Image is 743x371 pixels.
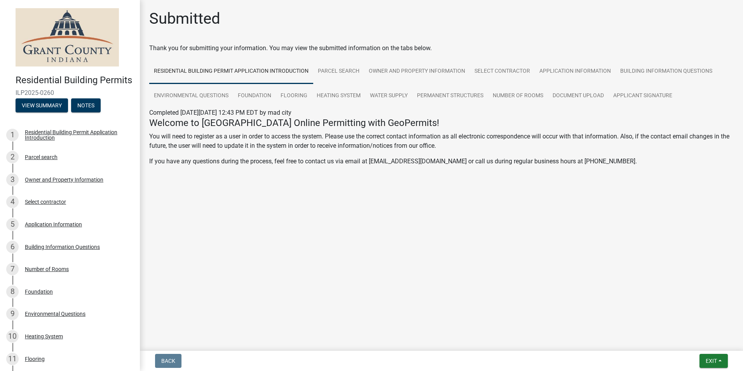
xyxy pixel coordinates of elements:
a: Applicant Signature [609,84,677,108]
h4: Residential Building Permits [16,75,134,86]
h4: Welcome to [GEOGRAPHIC_DATA] Online Permitting with GeoPermits! [149,117,734,129]
div: 1 [6,129,19,141]
h1: Submitted [149,9,220,28]
wm-modal-confirm: Summary [16,103,68,109]
button: View Summary [16,98,68,112]
a: Environmental Questions [149,84,233,108]
div: 9 [6,308,19,320]
div: Select contractor [25,199,66,205]
div: Number of Rooms [25,266,69,272]
button: Back [155,354,181,368]
a: Number of Rooms [488,84,548,108]
div: 4 [6,196,19,208]
a: Owner and Property Information [364,59,470,84]
a: Flooring [276,84,312,108]
p: You will need to register as a user in order to access the system. Please use the correct contact... [149,132,734,150]
a: Application Information [535,59,616,84]
div: 5 [6,218,19,231]
a: Select contractor [470,59,535,84]
span: Completed [DATE][DATE] 12:43 PM EDT by mad city [149,109,291,116]
button: Notes [71,98,101,112]
div: Thank you for submitting your information. You may view the submitted information on the tabs below. [149,44,734,53]
span: Exit [706,358,717,364]
div: 7 [6,263,19,275]
div: Foundation [25,289,53,294]
div: Owner and Property Information [25,177,103,182]
a: Residential Building Permit Application Introduction [149,59,313,84]
a: Heating System [312,84,365,108]
div: Building Information Questions [25,244,100,250]
div: 3 [6,173,19,186]
p: If you have any questions during the process, feel free to contact us via email at [EMAIL_ADDRESS... [149,157,734,166]
button: Exit [699,354,728,368]
span: ILP2025-0260 [16,89,124,96]
a: Permanent Structures [412,84,488,108]
div: Application Information [25,222,82,227]
div: 8 [6,285,19,298]
div: 11 [6,353,19,365]
div: 2 [6,151,19,163]
a: Foundation [233,84,276,108]
img: Grant County, Indiana [16,8,119,66]
a: Document Upload [548,84,609,108]
div: Flooring [25,356,45,362]
div: Parcel search [25,154,58,160]
span: Back [161,358,175,364]
div: 10 [6,330,19,343]
a: Parcel search [313,59,364,84]
div: Residential Building Permit Application Introduction [25,129,127,140]
div: 6 [6,241,19,253]
div: Heating System [25,334,63,339]
div: Environmental Questions [25,311,85,317]
wm-modal-confirm: Notes [71,103,101,109]
a: Water Supply [365,84,412,108]
a: Building Information Questions [616,59,717,84]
